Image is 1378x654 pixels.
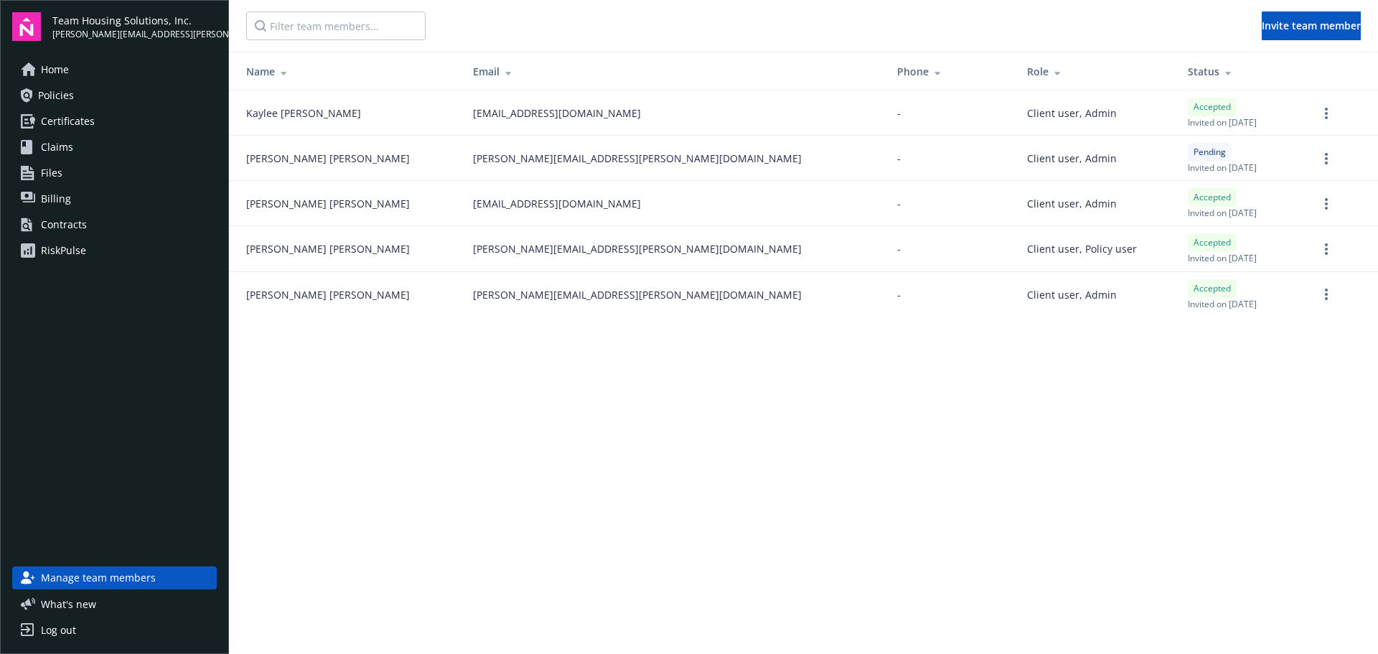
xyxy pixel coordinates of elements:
div: RiskPulse [41,239,86,262]
span: Invite team member [1262,19,1361,32]
a: Contracts [12,213,217,236]
a: Claims [12,136,217,159]
span: Client user, Admin [1027,287,1117,302]
div: Log out [41,619,76,642]
a: Home [12,58,217,81]
a: more [1318,240,1335,258]
button: What's new [12,597,119,612]
span: Accepted [1194,236,1231,249]
span: - [897,241,901,256]
span: Client user, Admin [1027,196,1117,211]
span: What ' s new [41,597,96,612]
a: Files [12,162,217,184]
div: Name [246,64,450,79]
span: [PERSON_NAME] [PERSON_NAME] [246,241,410,256]
a: more [1318,195,1335,212]
a: more [1318,150,1335,167]
div: Phone [897,64,1004,79]
a: Billing [12,187,217,210]
span: Accepted [1194,191,1231,204]
a: Manage team members [12,566,217,589]
span: Policies [38,84,74,107]
a: more [1318,105,1335,122]
span: Invited on [DATE] [1188,162,1257,174]
span: Certificates [41,110,95,133]
span: - [897,151,901,166]
span: [PERSON_NAME][EMAIL_ADDRESS][PERSON_NAME][DOMAIN_NAME] [52,28,217,41]
span: Invited on [DATE] [1188,207,1257,219]
span: Pending [1194,146,1226,159]
span: Claims [41,136,73,159]
span: [PERSON_NAME][EMAIL_ADDRESS][PERSON_NAME][DOMAIN_NAME] [473,151,802,166]
div: Email [473,64,875,79]
span: Client user, Policy user [1027,241,1137,256]
input: Filter team members... [246,11,426,40]
span: [PERSON_NAME] [PERSON_NAME] [246,196,410,211]
span: Billing [41,187,71,210]
span: [EMAIL_ADDRESS][DOMAIN_NAME] [473,106,641,121]
span: Invited on [DATE] [1188,298,1257,310]
span: Invited on [DATE] [1188,252,1257,264]
div: Contracts [41,213,87,236]
span: [EMAIL_ADDRESS][DOMAIN_NAME] [473,196,641,211]
span: [PERSON_NAME] [PERSON_NAME] [246,151,410,166]
span: Client user, Admin [1027,106,1117,121]
span: Kaylee [PERSON_NAME] [246,106,361,121]
span: - [897,106,901,121]
a: more [1318,286,1335,303]
span: [PERSON_NAME][EMAIL_ADDRESS][PERSON_NAME][DOMAIN_NAME] [473,287,802,302]
span: - [897,287,901,302]
span: Team Housing Solutions, Inc. [52,13,217,28]
span: Client user, Admin [1027,151,1117,166]
span: - [897,196,901,211]
span: [PERSON_NAME][EMAIL_ADDRESS][PERSON_NAME][DOMAIN_NAME] [473,241,802,256]
button: Invite team member [1262,11,1361,40]
a: RiskPulse [12,239,217,262]
a: Policies [12,84,217,107]
span: Accepted [1194,282,1231,295]
div: Role [1027,64,1164,79]
button: Team Housing Solutions, Inc.[PERSON_NAME][EMAIL_ADDRESS][PERSON_NAME][DOMAIN_NAME] [52,12,217,41]
span: Invited on [DATE] [1188,116,1257,129]
span: Accepted [1194,101,1231,113]
span: Files [41,162,62,184]
img: navigator-logo.svg [12,12,41,41]
div: Status [1188,64,1295,79]
a: Certificates [12,110,217,133]
span: Manage team members [41,566,156,589]
span: Home [41,58,69,81]
span: [PERSON_NAME] [PERSON_NAME] [246,287,410,302]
